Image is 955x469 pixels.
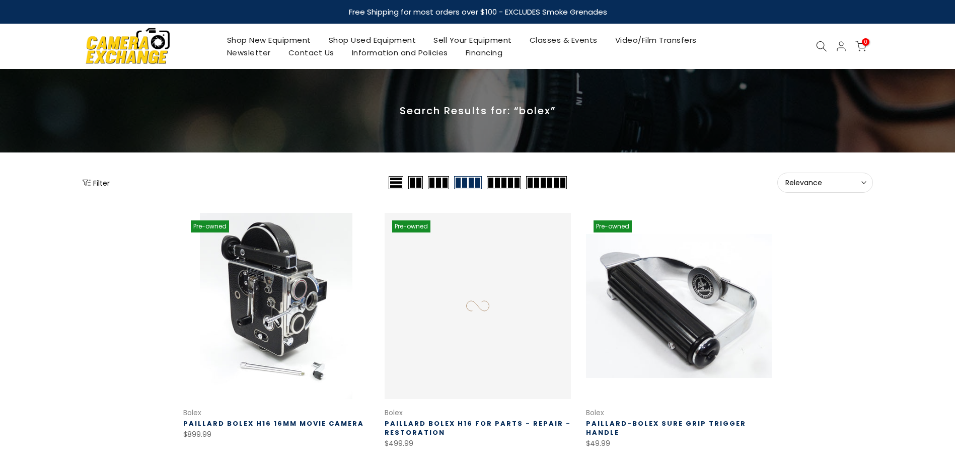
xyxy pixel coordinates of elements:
[83,104,873,117] p: Search Results for: “bolex”
[385,437,571,450] div: $499.99
[83,178,110,188] button: Show filters
[586,437,772,450] div: $49.99
[586,419,746,437] a: Paillard-Bolex Sure Grip Trigger Handle
[457,46,511,59] a: Financing
[320,34,425,46] a: Shop Used Equipment
[183,408,201,418] a: Bolex
[218,34,320,46] a: Shop New Equipment
[785,178,865,187] span: Relevance
[348,7,607,17] strong: Free Shipping for most orders over $100 - EXCLUDES Smoke Grenades
[218,46,279,59] a: Newsletter
[855,41,866,52] a: 0
[385,408,403,418] a: Bolex
[385,419,571,437] a: Paillard Bolex H16 for Parts - Repair - Restoration
[606,34,705,46] a: Video/Film Transfers
[343,46,457,59] a: Information and Policies
[183,419,364,428] a: Paillard Bolex H16 16mm Movie Camera
[586,408,604,418] a: Bolex
[425,34,521,46] a: Sell Your Equipment
[862,38,869,46] span: 0
[521,34,606,46] a: Classes & Events
[279,46,343,59] a: Contact Us
[777,173,873,193] button: Relevance
[183,428,370,441] div: $899.99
